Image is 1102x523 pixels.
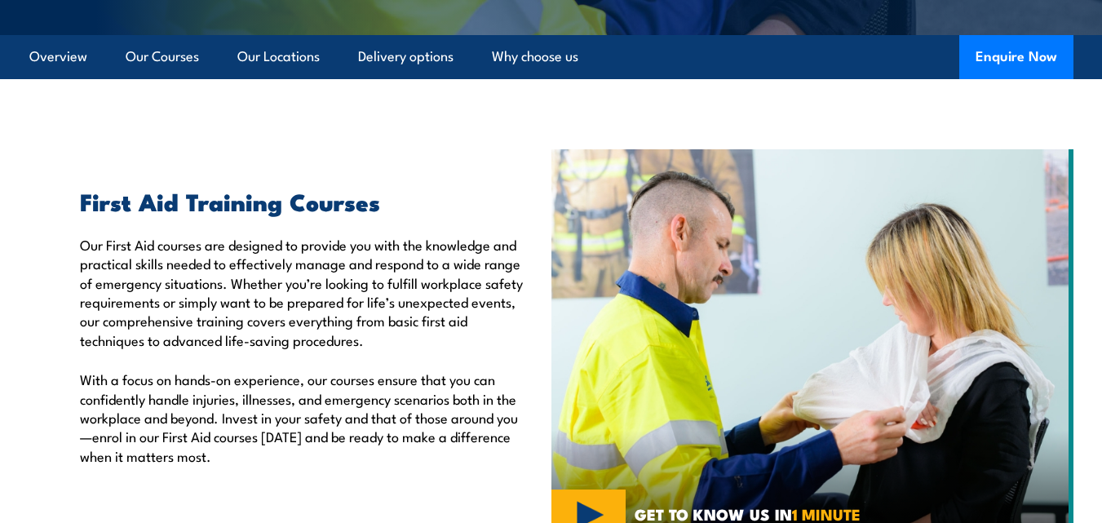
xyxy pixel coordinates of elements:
[959,35,1073,79] button: Enquire Now
[358,35,454,78] a: Delivery options
[29,35,87,78] a: Overview
[635,507,861,521] span: GET TO KNOW US IN
[80,370,527,465] p: With a focus on hands-on experience, our courses ensure that you can confidently handle injuries,...
[80,235,527,349] p: Our First Aid courses are designed to provide you with the knowledge and practical skills needed ...
[80,190,527,211] h2: First Aid Training Courses
[492,35,578,78] a: Why choose us
[237,35,320,78] a: Our Locations
[126,35,199,78] a: Our Courses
